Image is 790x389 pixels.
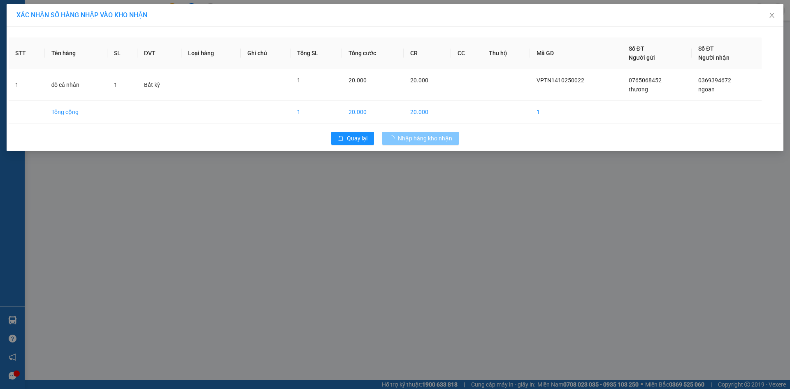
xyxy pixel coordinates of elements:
span: Quay lại [347,134,367,143]
td: 20.000 [342,101,404,123]
span: loading [389,135,398,141]
th: Mã GD [530,37,622,69]
span: 0369394672 [698,77,731,84]
th: Loại hàng [181,37,241,69]
td: 20.000 [404,101,451,123]
td: 1 [290,101,342,123]
button: rollbackQuay lại [331,132,374,145]
span: 1 [114,82,117,88]
button: Close [760,4,783,27]
th: Tên hàng [45,37,107,69]
th: Tổng SL [290,37,342,69]
span: ngoan [698,86,715,93]
span: 20.000 [410,77,428,84]
th: Ghi chú [241,37,290,69]
span: Nhập hàng kho nhận [398,134,452,143]
td: Tổng cộng [45,101,107,123]
th: Thu hộ [482,37,530,69]
th: SL [107,37,137,69]
span: close [769,12,775,19]
span: thương [629,86,648,93]
th: STT [9,37,45,69]
span: VPTN1410250022 [537,77,584,84]
td: 1 [9,69,45,101]
span: 1 [297,77,300,84]
th: CC [451,37,482,69]
span: 20.000 [349,77,367,84]
span: Người nhận [698,54,730,61]
th: CR [404,37,451,69]
td: Bất kỳ [137,69,181,101]
span: Người gửi [629,54,655,61]
td: 1 [530,101,622,123]
span: Số ĐT [698,45,714,52]
button: Nhập hàng kho nhận [382,132,459,145]
span: rollback [338,135,344,142]
td: đồ cá nhân [45,69,107,101]
span: 0765068452 [629,77,662,84]
th: ĐVT [137,37,181,69]
span: XÁC NHẬN SỐ HÀNG NHẬP VÀO KHO NHẬN [16,11,147,19]
th: Tổng cước [342,37,404,69]
span: Số ĐT [629,45,644,52]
